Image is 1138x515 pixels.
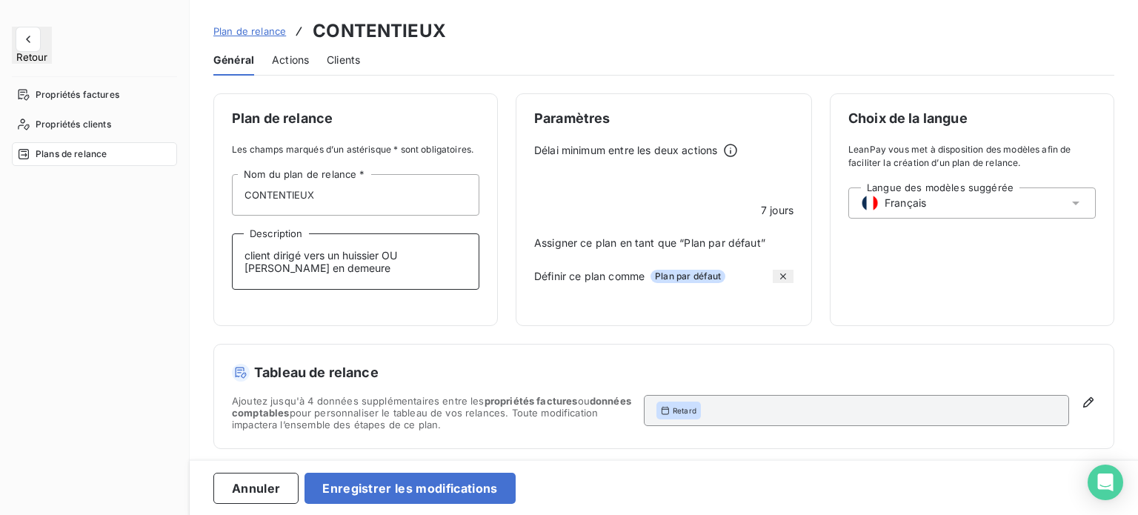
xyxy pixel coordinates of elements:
span: Choix de la langue [848,112,1096,125]
textarea: client dirigé vers un huissier OU [PERSON_NAME] en demeure [232,233,479,290]
span: Plan par défaut [650,270,725,283]
a: Plans de relance [12,142,177,166]
a: Propriétés clients [12,113,177,136]
span: Clients [327,53,360,67]
span: Assigner ce plan en tant que “Plan par défaut” [534,236,793,250]
span: Ajoutez jusqu'à 4 données supplémentaires entre les ou pour personnaliser le tableau de vos relan... [232,395,632,431]
span: Actions [272,53,309,67]
span: Propriétés clients [36,118,111,131]
span: Retour [16,51,47,63]
h3: CONTENTIEUX [313,18,446,44]
span: Plan de relance [232,112,479,125]
button: Annuler [213,473,299,504]
span: propriétés factures [485,395,578,407]
span: Français [885,196,926,210]
a: Propriétés factures [12,83,177,107]
span: données comptables [232,395,631,419]
span: 7 jours [761,202,793,218]
span: Plans de relance [36,147,107,161]
span: Général [213,53,254,67]
span: Plan de relance [213,25,286,37]
span: Paramètres [534,112,793,125]
input: placeholder [232,174,479,216]
span: Retard [673,405,696,416]
span: Les champs marqués d’un astérisque * sont obligatoires. [232,143,479,156]
span: Définir ce plan comme [534,268,645,284]
a: Plan de relance [213,24,286,39]
button: Enregistrer les modifications [305,473,515,504]
h5: Tableau de relance [232,362,1096,383]
span: Délai minimum entre les deux actions [534,143,717,158]
span: Propriétés factures [36,88,119,102]
div: Open Intercom Messenger [1088,465,1123,500]
button: Retour [12,27,52,64]
span: LeanPay vous met à disposition des modèles afin de faciliter la création d’un plan de relance. [848,143,1096,170]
